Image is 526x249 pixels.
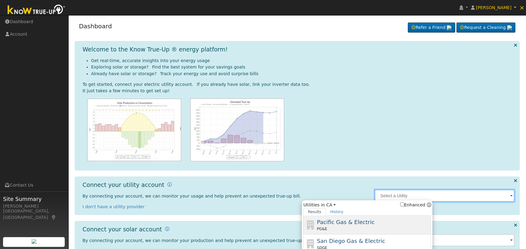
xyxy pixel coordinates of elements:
[427,202,431,207] a: Enhanced Providers
[91,64,515,70] li: Exploring solar or storage? Find the best system for your savings goals
[447,25,452,30] img: retrieve
[83,226,162,233] h1: Connect your solar account
[303,202,431,208] span: Utilities in
[83,46,228,53] h1: Welcome to the Know True-Up ® energy platform!
[507,25,512,30] img: retrieve
[375,234,514,246] input: Select an Inverter
[79,23,112,30] a: Dashboard
[91,58,515,64] li: Get real-time, accurate insights into your energy usage
[303,208,326,216] a: Results
[83,81,515,88] div: To get started, connect your electric utility account. If you already have solar, link your inver...
[317,219,374,225] span: Pacific Gas & Electric
[83,204,145,209] a: I don't have a utility provider
[317,226,327,232] span: PG&E
[83,88,515,94] div: It just takes a few minutes to get set up!
[400,202,431,208] span: Show enhanced providers
[408,23,455,33] a: Refer a Friend
[3,203,65,209] div: [PERSON_NAME]
[400,202,425,208] label: Enhanced
[3,195,65,203] span: Site Summary
[326,202,336,208] a: CA
[476,5,511,10] span: [PERSON_NAME]
[519,4,524,11] span: ×
[456,23,515,33] a: Request a Cleaning
[51,215,57,220] a: Map
[83,181,164,188] h1: Connect your utility account
[317,238,385,244] span: San Diego Gas & Electric
[375,190,514,202] input: Select a Utility
[5,3,68,17] img: Know True-Up
[83,194,301,198] span: By connecting your account, we can monitor your usage and help prevent an unexpected true-up bill.
[3,208,65,221] div: [GEOGRAPHIC_DATA], [GEOGRAPHIC_DATA]
[91,71,515,77] li: Already have solar or storage? Track your energy use and avoid surprise bills
[83,238,311,243] span: By connecting your account, we can monitor your production and help prevent an unexpected true-up...
[32,239,36,244] img: retrieve
[326,208,348,216] a: History
[400,202,404,206] input: Enhanced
